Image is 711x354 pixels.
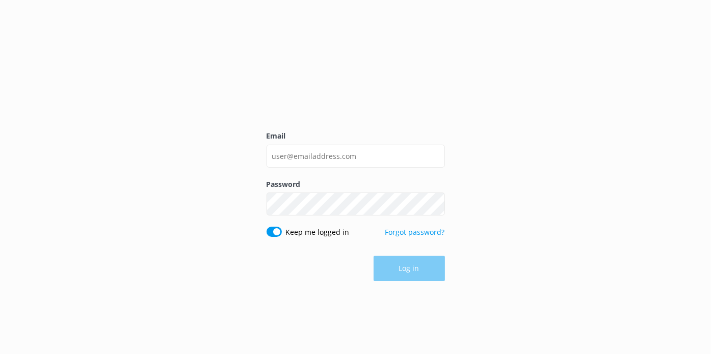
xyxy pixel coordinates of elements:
[286,227,350,238] label: Keep me logged in
[267,145,445,168] input: user@emailaddress.com
[425,194,445,214] button: Show password
[267,179,445,190] label: Password
[385,227,445,237] a: Forgot password?
[267,130,445,142] label: Email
